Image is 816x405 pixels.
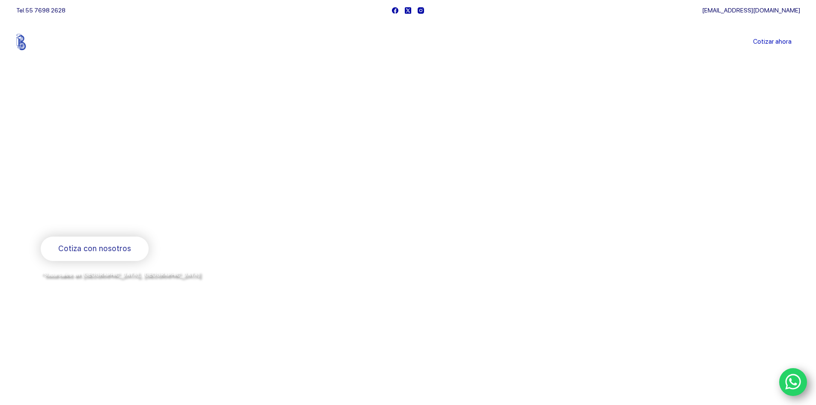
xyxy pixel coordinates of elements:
[25,7,66,14] a: 55 7698 2628
[779,368,807,396] a: WhatsApp
[418,7,424,14] a: Instagram
[41,271,200,278] span: *Sucursales en [GEOGRAPHIC_DATA], [GEOGRAPHIC_DATA]
[16,34,70,50] img: Balerytodo
[392,7,398,14] a: Facebook
[307,21,509,63] nav: Menu Principal
[16,7,66,14] span: Tel.
[41,128,150,138] span: Bienvenido a Balerytodo®
[41,214,210,225] span: Rodamientos y refacciones industriales
[702,7,800,14] a: [EMAIL_ADDRESS][DOMAIN_NAME]
[744,33,800,51] a: Cotizar ahora
[41,146,350,205] span: Somos los doctores de la industria
[58,243,131,255] span: Cotiza con nosotros
[405,7,411,14] a: X (Twitter)
[41,281,248,288] span: y envíos a todo [GEOGRAPHIC_DATA] por la paquetería de su preferencia
[41,237,149,261] a: Cotiza con nosotros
